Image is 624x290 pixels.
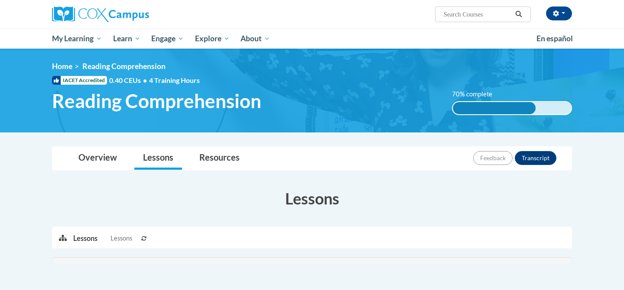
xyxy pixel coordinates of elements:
[70,147,126,170] a: Overview
[453,102,536,114] div: 70% complete
[536,34,573,43] span: En español
[512,9,525,20] button: Search
[52,7,149,22] img: Cox Campus
[546,7,572,20] button: Account Settings
[52,188,572,209] h3: Lessons
[195,33,230,44] span: Explore
[52,89,261,112] span: Reading Comprehension
[134,147,182,170] a: Lessons
[39,29,585,49] div: Main menu
[191,147,248,170] a: Resources
[149,76,200,84] span: 4 Training Hours
[107,29,146,49] a: Learn
[52,62,72,71] a: Home
[146,29,189,49] a: Engage
[473,151,513,165] button: Feedback
[235,29,276,49] a: About
[452,89,502,99] label: 70% complete
[109,76,149,85] span: 0.40 CEUs
[443,9,512,20] input: Search Courses
[113,33,140,44] span: Learn
[52,7,217,22] a: Cox Campus
[531,30,578,48] a: En español
[82,62,166,71] span: Reading Comprehension
[110,234,132,243] span: Lessons
[46,29,107,49] a: My Learning
[52,76,107,85] span: IACET Accredited
[52,33,102,44] span: My Learning
[240,33,270,44] span: About
[515,151,556,165] button: Transcript
[73,234,97,243] p: Lessons
[151,33,184,44] span: Engage
[143,76,147,84] span: •
[189,29,235,49] a: Explore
